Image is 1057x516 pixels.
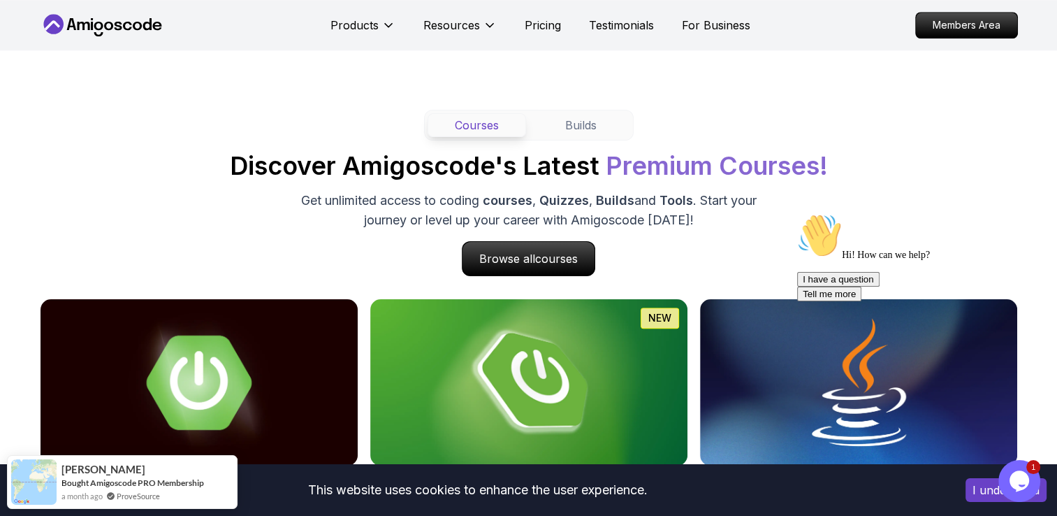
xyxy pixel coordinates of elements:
img: Advanced Spring Boot card [41,299,358,466]
iframe: chat widget [998,460,1043,502]
button: Courses [428,113,526,137]
button: Accept cookies [965,478,1047,502]
a: ProveSource [117,490,160,502]
a: Browse allcourses [462,241,595,276]
span: Tools [659,193,693,208]
a: Members Area [915,12,1018,38]
p: Get unlimited access to coding , , and . Start your journey or level up your career with Amigosco... [294,191,764,230]
span: [PERSON_NAME] [61,464,145,475]
img: :wave: [6,6,50,50]
p: Browse all [462,242,595,275]
button: Builds [532,113,630,137]
span: Premium Courses! [606,150,828,181]
a: Testimonials [589,17,654,34]
div: 👋Hi! How can we help?I have a questionTell me more [6,6,257,94]
span: Builds [596,193,634,208]
p: NEW [648,311,671,325]
img: Spring Boot for Beginners card [370,299,687,466]
span: Quizzes [539,193,589,208]
span: Bought [61,478,89,488]
button: Tell me more [6,79,70,94]
span: a month ago [61,490,103,502]
a: For Business [682,17,750,34]
a: Amigoscode PRO Membership [90,478,204,488]
button: I have a question [6,64,88,79]
span: courses [535,252,578,266]
img: provesource social proof notification image [11,459,57,505]
p: Resources [423,17,480,34]
a: Pricing [525,17,561,34]
h2: Discover Amigoscode's Latest [230,152,828,180]
p: Products [330,17,379,34]
button: Products [330,17,395,45]
span: Hi! How can we help? [6,42,138,52]
span: courses [483,193,532,208]
iframe: chat widget [792,208,1043,453]
button: Resources [423,17,497,45]
div: This website uses cookies to enhance the user experience. [10,475,945,506]
img: Java for Developers card [700,299,1017,466]
p: Members Area [916,13,1017,38]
